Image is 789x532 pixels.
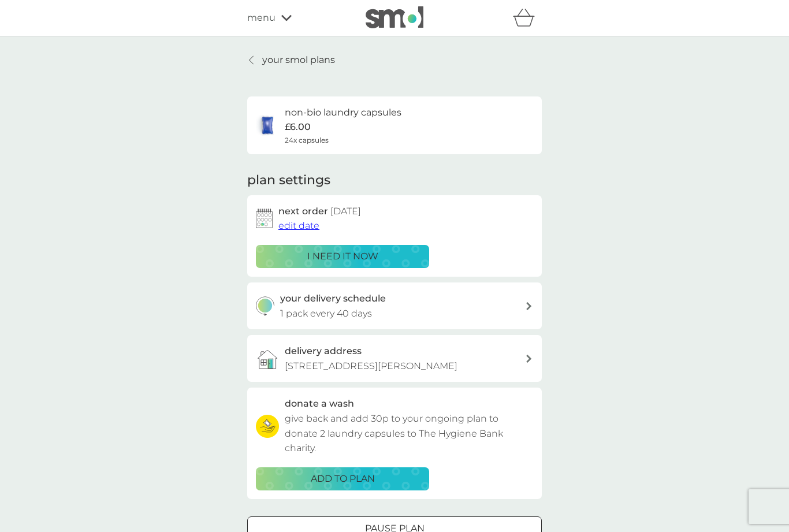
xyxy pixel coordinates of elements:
[285,344,362,359] h3: delivery address
[262,53,335,68] p: your smol plans
[513,6,542,29] div: basket
[256,245,429,268] button: i need it now
[256,114,279,137] img: non-bio laundry capsules
[307,249,378,264] p: i need it now
[247,172,330,189] h2: plan settings
[278,218,319,233] button: edit date
[247,10,276,25] span: menu
[247,53,335,68] a: your smol plans
[285,120,311,135] p: £6.00
[278,220,319,231] span: edit date
[285,135,329,146] span: 24x capsules
[280,306,372,321] p: 1 pack every 40 days
[278,204,361,219] h2: next order
[330,206,361,217] span: [DATE]
[311,471,375,486] p: ADD TO PLAN
[285,359,457,374] p: [STREET_ADDRESS][PERSON_NAME]
[285,105,401,120] h6: non-bio laundry capsules
[256,467,429,490] button: ADD TO PLAN
[285,411,533,456] p: give back and add 30p to your ongoing plan to donate 2 laundry capsules to The Hygiene Bank charity.
[285,396,354,411] h3: donate a wash
[280,291,386,306] h3: your delivery schedule
[247,282,542,329] button: your delivery schedule1 pack every 40 days
[366,6,423,28] img: smol
[247,335,542,382] a: delivery address[STREET_ADDRESS][PERSON_NAME]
